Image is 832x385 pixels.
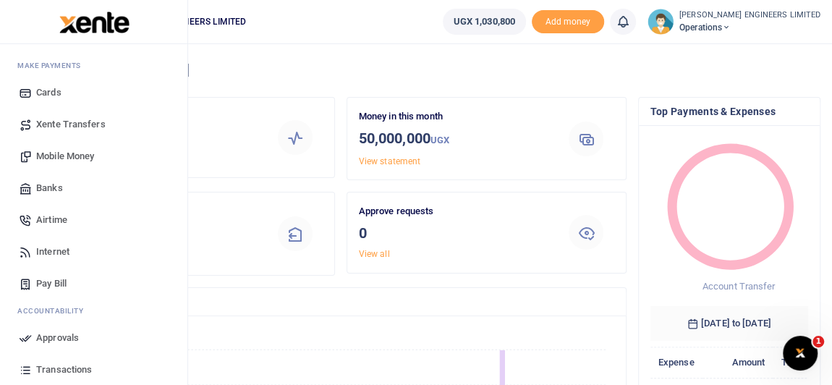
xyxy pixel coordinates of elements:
span: Account Transfer [702,281,775,292]
th: Expense [650,347,702,378]
a: Airtime [12,204,176,236]
h4: Hello [PERSON_NAME] [55,62,820,78]
h6: [DATE] to [DATE] [650,306,809,341]
p: Money in this month [359,109,548,124]
h3: 0 [359,222,548,244]
p: Approve requests [359,204,548,219]
a: Pay Bill [12,268,176,300]
h4: Top Payments & Expenses [650,103,809,119]
a: Cards [12,77,176,109]
small: [PERSON_NAME] ENGINEERS LIMITED [679,9,820,22]
h3: 50,000,000 [359,127,548,151]
th: Amount [702,347,773,378]
img: logo-large [59,12,130,33]
span: Add money [532,10,604,34]
span: Operations [679,21,820,34]
li: Wallet ballance [437,9,532,35]
h4: Transactions Overview [67,294,614,310]
a: Banks [12,172,176,204]
a: View statement [359,156,420,166]
a: profile-user [PERSON_NAME] ENGINEERS LIMITED Operations [648,9,820,35]
span: ake Payments [25,60,81,71]
li: Ac [12,300,176,322]
span: Banks [36,181,63,195]
span: Internet [36,245,69,259]
li: M [12,54,176,77]
span: Pay Bill [36,276,67,291]
a: Approvals [12,322,176,354]
span: Mobile Money [36,149,94,164]
th: Txns [773,347,810,378]
a: Mobile Money [12,140,176,172]
span: Airtime [36,213,67,227]
a: Internet [12,236,176,268]
span: UGX 1,030,800 [454,14,515,29]
a: Add money [532,15,604,26]
span: countability [28,305,83,316]
span: 1 [812,336,824,347]
span: Transactions [36,363,92,377]
span: Xente Transfers [36,117,106,132]
iframe: Intercom live chat [783,336,818,371]
a: View all [359,249,390,259]
img: profile-user [648,9,674,35]
li: Toup your wallet [532,10,604,34]
span: Cards [36,85,61,100]
span: Approvals [36,331,79,345]
a: Xente Transfers [12,109,176,140]
small: UGX [430,135,449,145]
a: logo-small logo-large logo-large [58,16,130,27]
a: UGX 1,030,800 [443,9,526,35]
